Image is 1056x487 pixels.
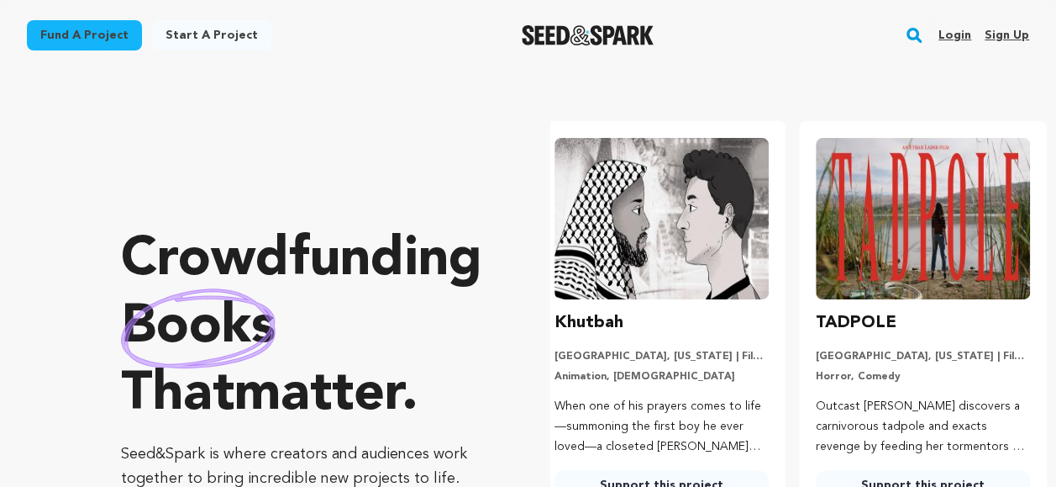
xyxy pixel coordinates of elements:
[816,397,1030,457] p: Outcast [PERSON_NAME] discovers a carnivorous tadpole and exacts revenge by feeding her tormentor...
[554,397,769,457] p: When one of his prayers comes to life—summoning the first boy he ever loved—a closeted [PERSON_NA...
[121,288,276,368] img: hand sketched image
[152,20,271,50] a: Start a project
[234,368,402,422] span: matter
[554,310,623,336] h3: Khutbah
[554,350,769,363] p: [GEOGRAPHIC_DATA], [US_STATE] | Film Short
[554,138,769,299] img: Khutbah image
[985,22,1029,49] a: Sign up
[522,25,654,45] img: Seed&Spark Logo Dark Mode
[522,25,654,45] a: Seed&Spark Homepage
[816,138,1030,299] img: TADPOLE image
[121,227,483,429] p: Crowdfunding that .
[938,22,971,49] a: Login
[27,20,142,50] a: Fund a project
[816,370,1030,384] p: Horror, Comedy
[816,350,1030,363] p: [GEOGRAPHIC_DATA], [US_STATE] | Film Short
[554,370,769,384] p: Animation, [DEMOGRAPHIC_DATA]
[816,310,896,336] h3: TADPOLE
